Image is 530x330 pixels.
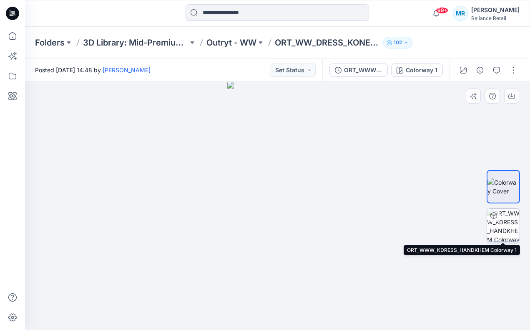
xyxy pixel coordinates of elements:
[394,38,402,47] p: 102
[487,178,519,195] img: Colorway Cover
[206,37,256,48] a: Outryt - WW
[227,82,328,330] img: eyJhbGciOiJIUzI1NiIsImtpZCI6IjAiLCJzbHQiOiJzZXMiLCJ0eXAiOiJKV1QifQ.eyJkYXRhIjp7InR5cGUiOiJzdG9yYW...
[487,209,520,241] img: ORT_WWW_KDRESS_HANDKHEM Colorway 1
[103,66,151,74] a: [PERSON_NAME]
[83,37,188,48] a: 3D Library: Mid-Premium Tech
[436,7,448,14] span: 99+
[275,37,380,48] p: ORT_WW_DRESS_KONESD
[406,66,437,75] div: Colorway 1
[35,37,65,48] a: Folders
[453,6,468,21] div: MR
[471,15,520,21] div: Reliance Retail
[383,37,412,48] button: 102
[344,66,382,75] div: ORT_WWW_KDRESS_HANDKHEM
[329,63,388,77] button: ORT_WWW_KDRESS_HANDKHEM
[473,63,487,77] button: Details
[35,66,151,74] span: Posted [DATE] 14:48 by
[471,5,520,15] div: [PERSON_NAME]
[391,63,443,77] button: Colorway 1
